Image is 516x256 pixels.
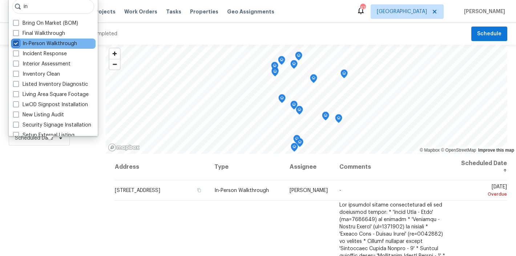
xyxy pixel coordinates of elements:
[214,188,269,193] span: In-Person Walkthrough
[13,20,78,27] label: Bring On Market (BOM)
[90,30,117,37] div: Completed
[355,154,362,165] div: Map marker
[209,154,284,180] th: Type
[290,101,298,112] div: Map marker
[196,187,203,193] button: Copy Address
[13,121,91,129] label: Security Signage Installation
[477,29,501,39] span: Schedule
[108,143,140,152] a: Mapbox homepage
[457,184,507,198] span: [DATE]
[13,50,67,57] label: Incident Response
[13,101,88,108] label: LwOD Signpost Installation
[420,148,440,153] a: Mapbox
[334,154,451,180] th: Comments
[13,81,88,88] label: Listed Inventory Diagnostic
[227,8,274,15] span: Geo Assignments
[13,132,74,139] label: Setup External Listing
[296,138,303,149] div: Map marker
[124,8,157,15] span: Work Orders
[278,56,285,67] div: Map marker
[335,114,342,125] div: Map marker
[377,8,427,15] span: [GEOGRAPHIC_DATA]
[13,71,60,78] label: Inventory Clean
[114,154,208,180] th: Address
[271,68,279,79] div: Map marker
[93,8,116,15] span: Projects
[278,94,286,105] div: Map marker
[109,48,120,59] button: Zoom in
[310,74,317,85] div: Map marker
[340,69,348,81] div: Map marker
[290,188,328,193] span: [PERSON_NAME]
[13,60,70,68] label: Interior Assessment
[13,111,64,119] label: New Listing Audit
[15,135,53,142] span: Scheduled Date
[115,188,160,193] span: [STREET_ADDRESS]
[478,148,514,153] a: Improve this map
[471,27,507,41] button: Schedule
[190,8,218,15] span: Properties
[441,148,476,153] a: OpenStreetMap
[322,112,329,123] div: Map marker
[451,154,507,180] th: Scheduled Date ↑
[13,30,65,37] label: Final Walkthrough
[106,45,507,154] canvas: Map
[296,106,303,117] div: Map marker
[457,191,507,198] div: Overdue
[461,8,505,15] span: [PERSON_NAME]
[339,188,341,193] span: -
[295,52,302,63] div: Map marker
[13,91,89,98] label: Living Area Square Footage
[291,143,298,154] div: Map marker
[284,154,334,180] th: Assignee
[166,9,181,14] span: Tasks
[271,62,278,73] div: Map marker
[13,40,77,47] label: In-Person Walkthrough
[290,60,298,71] div: Map marker
[109,59,120,69] button: Zoom out
[360,4,365,12] div: 47
[293,135,301,146] div: Map marker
